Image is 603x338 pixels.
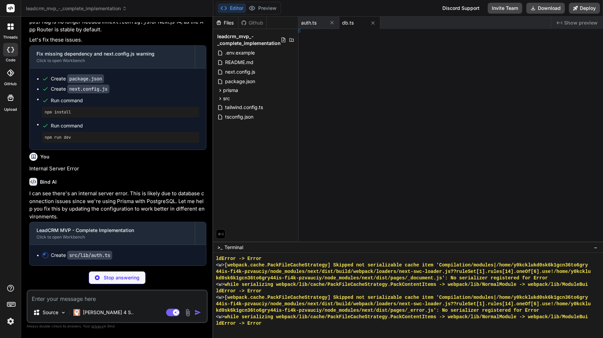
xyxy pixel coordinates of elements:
div: Click to open Workbench [36,234,188,240]
h6: Bind AI [40,179,57,185]
span: 44is-fi4k-pzvauciy/node_modules/next/dist/build/webpack/loaders/next-swc-loader.js??ruleSet[1].ru... [216,268,591,275]
span: leadcrm_mvp_-_complete_implementation [217,33,281,47]
img: Pick Models [60,310,66,316]
span: prisma [223,87,238,94]
div: Discord Support [438,3,484,14]
button: Download [526,3,565,14]
div: LeadCRM MVP - Complete Implementation [36,227,188,234]
span: − [594,244,598,251]
button: Deploy [569,3,600,14]
span: ldError -> Error [216,320,262,327]
code: next.config.js [67,84,109,93]
span: while serializing webpack/lib/cache/PackFileCacheStrategy.PackContentItems -> webpack/lib/NormalM... [224,281,588,288]
span: <w> [216,314,224,320]
p: [PERSON_NAME] 4 S.. [83,309,134,316]
label: GitHub [4,81,17,87]
code: next.config.js [106,18,149,25]
span: tsconfig.json [224,113,254,121]
span: [webpack.cache.PackFileCacheStrategy] Skipped not serializable cache item 'Compilation/modules|/h... [224,294,588,301]
span: <w> [216,262,224,268]
span: .env.example [224,49,255,57]
span: kd0sk6k1gcn36to6gry44is-fi4k-pzvauciy/node_modules/next/dist/pages/_error.js': No serializer regi... [216,307,539,314]
span: <w> [216,281,224,288]
code: src/lib/auth.ts [67,251,112,260]
p: Internal Server Error [29,165,206,173]
pre: npm install [45,109,196,115]
button: Editor [218,3,246,13]
span: >_ [217,244,222,251]
span: ldError -> Error [216,288,262,294]
label: code [6,57,15,63]
p: Always double-check its answers. Your in Bind [27,323,208,329]
span: Run command [51,97,199,104]
span: [webpack.cache.PackFileCacheStrategy] Skipped not serializable cache item 'Compilation/modules|/h... [224,262,588,268]
p: Stop answering [104,274,139,281]
span: README.md [224,58,254,66]
span: <w> [216,294,224,301]
button: − [592,242,599,253]
button: Preview [246,3,279,13]
span: while serializing webpack/lib/cache/PackFileCacheStrategy.PackContentItems -> webpack/lib/NormalM... [224,314,588,320]
span: Terminal [224,244,243,251]
span: Run command [51,122,199,129]
span: next.config.js [224,68,256,76]
img: Claude 4 Sonnet [73,309,80,316]
code: package.json [67,74,104,83]
div: Click to open Workbench [36,58,188,63]
span: db.ts [342,19,354,26]
span: package.json [224,77,256,86]
span: src [223,95,230,102]
div: Create [51,75,104,82]
pre: npm run dev [45,135,196,140]
img: attachment [184,309,192,317]
p: Source [43,309,58,316]
p: Let's fix these issues. [29,36,206,44]
span: privacy [91,324,104,328]
button: Invite Team [488,3,522,14]
div: Github [238,19,266,26]
span: auth.ts [301,19,317,26]
span: Show preview [564,19,598,26]
p: I can see there's an internal server error. This is likely due to database connection issues sinc... [29,190,206,220]
span: tailwind.config.ts [224,103,264,111]
div: Create [51,86,109,92]
img: icon [194,309,201,316]
span: kd0sk6k1gcn36to6gry44is-fi4k-pzvauciy/node_modules/next/dist/pages/_document.js': No serializer r... [216,275,548,281]
button: Fix missing dependency and next.config.js warningClick to open Workbench [30,46,195,68]
button: LeadCRM MVP - Complete ImplementationClick to open Workbench [30,222,195,245]
div: Create [51,252,112,259]
span: leadcrm_mvp_-_complete_implementation [26,5,127,12]
img: settings [5,316,16,327]
label: Upload [4,107,17,112]
span: 44is-fi4k-pzvauciy/node_modules/next/dist/build/webpack/loaders/next-swc-loader.js??ruleSet[1].ru... [216,301,591,307]
div: Fix missing dependency and next.config.js warning [36,50,188,57]
span: ldError -> Error [216,256,262,262]
div: Files [213,19,238,26]
h6: You [40,153,49,160]
label: threads [3,34,18,40]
